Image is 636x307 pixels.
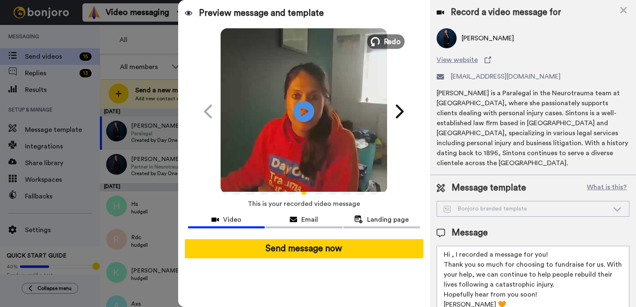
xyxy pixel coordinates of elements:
[444,206,451,213] img: Message-temps.svg
[452,227,488,239] span: Message
[444,205,609,213] div: Bonjoro branded template
[437,88,629,168] div: [PERSON_NAME] is a Paralegal in the Neurotrauma team at [GEOGRAPHIC_DATA], where she passionately...
[19,25,32,38] img: Profile image for Amy
[451,72,561,82] span: [EMAIL_ADDRESS][DOMAIN_NAME]
[223,215,241,225] span: Video
[367,215,409,225] span: Landing page
[301,215,318,225] span: Email
[584,182,629,194] button: What is this?
[248,195,360,213] span: This is your recorded video message
[12,17,154,45] div: message notification from Amy, 1h ago. Hi Day, I’d love to ask you a quick question: If Bonjoro c...
[452,182,526,194] span: Message template
[437,55,478,65] span: View website
[36,32,144,40] p: Message from Amy, sent 1h ago
[36,24,144,32] p: Hi Day, I’d love to ask you a quick question: If [PERSON_NAME] could introduce a new feature or f...
[185,239,423,258] button: Send message now
[437,55,629,65] a: View website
